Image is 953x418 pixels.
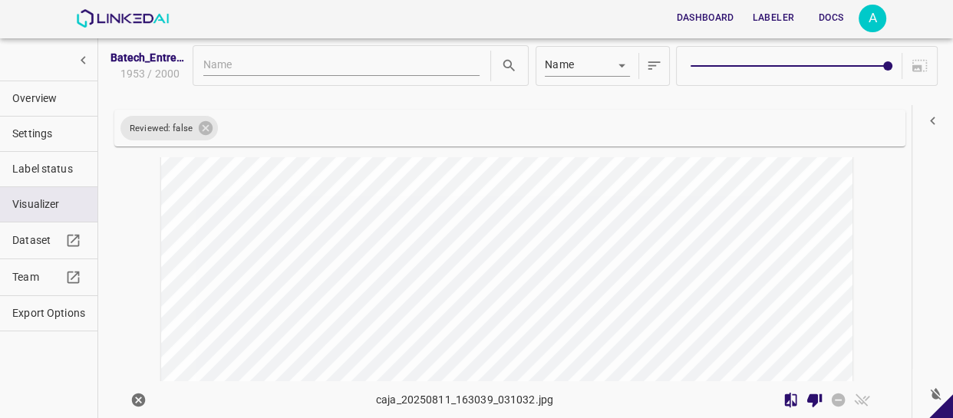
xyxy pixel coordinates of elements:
img: LinkedAI [76,9,169,28]
span: Settings [12,126,85,142]
button: Docs [806,5,856,31]
input: Name [203,56,480,76]
button: show more [69,46,97,74]
button: search [497,54,521,77]
button: Dashboard [670,5,740,31]
span: 1953 / 2000 [117,66,180,82]
span: Reviewed: false [120,122,202,135]
span: Overview [12,91,85,107]
span: Team [12,269,61,285]
button: Labeler [747,5,800,31]
button: Compare Image [779,388,803,412]
button: sort [642,50,666,82]
div: Name [545,56,630,76]
button: Review Image [803,388,826,412]
span: Visualizer [12,196,85,212]
div: A [859,5,886,32]
a: Dashboard [667,2,743,34]
a: Labeler [744,2,803,34]
span: Label status [12,161,85,177]
span: Export Options [12,305,85,321]
p: caja_20250811_163039_031032.jpg [376,392,553,408]
a: Docs [803,2,859,34]
button: Open settings [859,5,886,32]
span: Dataset [12,232,61,248]
div: Reviewed: false [120,116,218,140]
span: Batech_Entrega3_01 [110,50,187,66]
